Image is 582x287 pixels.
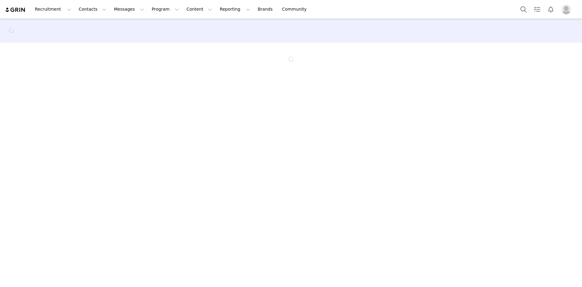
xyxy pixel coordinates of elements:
[75,2,110,16] button: Contacts
[530,2,544,16] a: Tasks
[5,7,26,13] img: grin logo
[183,2,216,16] button: Content
[561,5,571,14] img: placeholder-profile.jpg
[279,2,313,16] a: Community
[517,2,530,16] button: Search
[216,2,254,16] button: Reporting
[254,2,278,16] a: Brands
[558,5,577,14] button: Profile
[110,2,148,16] button: Messages
[31,2,75,16] button: Recruitment
[544,2,557,16] button: Notifications
[148,2,182,16] button: Program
